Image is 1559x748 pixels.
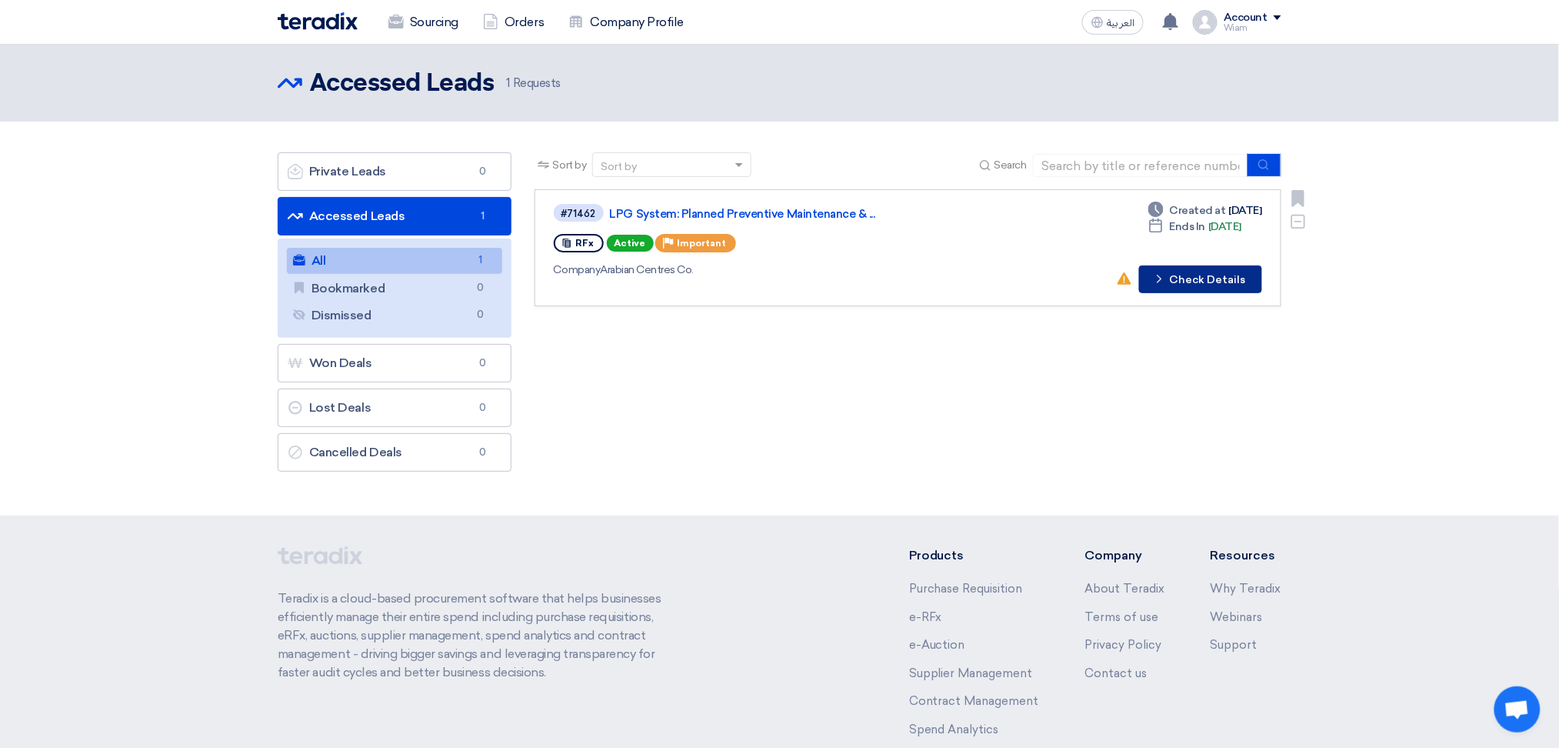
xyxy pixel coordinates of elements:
[287,248,502,274] a: All
[278,389,511,427] a: Lost Deals0
[474,356,492,371] span: 0
[610,207,994,221] a: LPG System: Planned Preventive Maintenance & ...
[601,159,637,175] div: Sort by
[1084,666,1147,680] a: Contact us
[471,307,490,323] span: 0
[310,68,494,99] h2: Accessed Leads
[554,262,998,278] div: Arabian Centres Co.
[561,209,596,219] div: #71462
[1211,610,1263,624] a: Webinars
[278,152,511,191] a: Private Leads0
[1084,546,1164,565] li: Company
[471,252,490,269] span: 1
[678,238,727,249] span: Important
[576,238,595,249] span: RFx
[376,5,471,39] a: Sourcing
[474,209,492,224] span: 1
[1211,546,1281,565] li: Resources
[506,75,561,92] span: Requests
[994,157,1027,173] span: Search
[1084,582,1164,596] a: About Teradix
[471,280,490,296] span: 0
[287,302,502,329] a: Dismissed
[471,5,556,39] a: Orders
[1148,202,1262,219] div: [DATE]
[909,638,965,652] a: e-Auction
[474,164,492,179] span: 0
[506,76,510,90] span: 1
[1139,265,1262,293] button: Check Details
[909,723,999,736] a: Spend Analytics
[278,589,679,682] p: Teradix is a cloud-based procurement software that helps businesses efficiently manage their enti...
[1084,638,1161,652] a: Privacy Policy
[909,582,1023,596] a: Purchase Requisition
[278,197,511,235] a: Accessed Leads1
[278,12,358,30] img: Teradix logo
[1170,202,1226,219] span: Created at
[1148,219,1242,235] div: [DATE]
[909,546,1039,565] li: Products
[1211,638,1258,652] a: Support
[474,445,492,460] span: 0
[556,5,696,39] a: Company Profile
[1084,610,1158,624] a: Terms of use
[554,263,601,276] span: Company
[1494,686,1541,733] div: Open chat
[1170,219,1206,235] span: Ends In
[1193,10,1218,35] img: profile_test.png
[278,433,511,472] a: Cancelled Deals0
[474,400,492,416] span: 0
[909,610,942,624] a: e-RFx
[1224,24,1281,32] div: Wiam
[909,666,1033,680] a: Supplier Management
[553,157,587,173] span: Sort by
[607,235,654,252] span: Active
[287,275,502,302] a: Bookmarked
[1033,154,1248,177] input: Search by title or reference number
[1211,582,1281,596] a: Why Teradix
[909,694,1039,708] a: Contract Management
[1224,12,1268,25] div: Account
[1107,18,1134,28] span: العربية
[1082,10,1144,35] button: العربية
[278,344,511,382] a: Won Deals0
